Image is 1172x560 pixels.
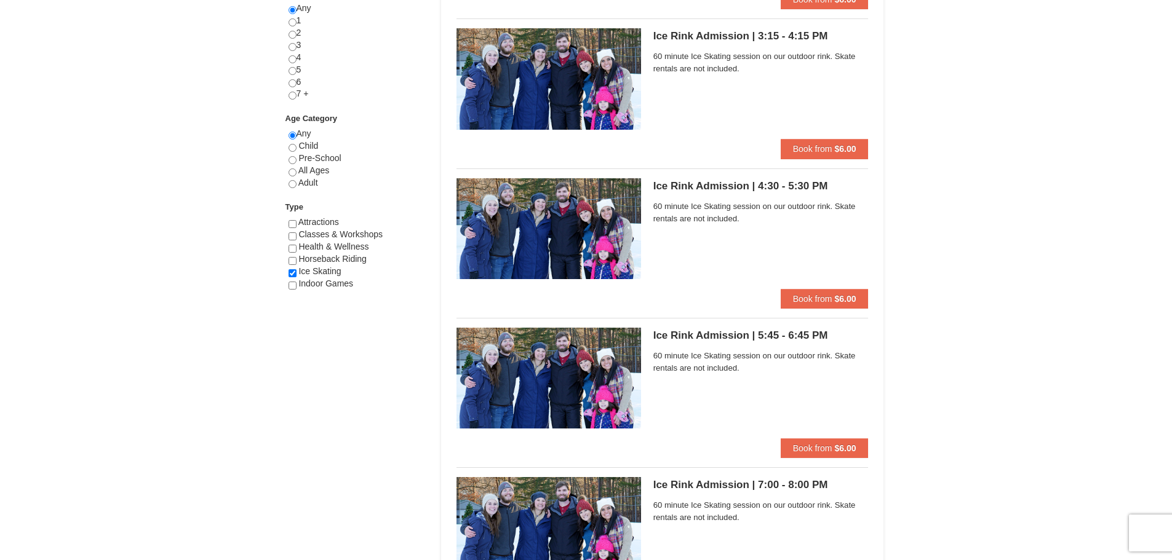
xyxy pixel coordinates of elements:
[289,128,426,201] div: Any
[653,180,869,192] h5: Ice Rink Admission | 4:30 - 5:30 PM
[456,178,641,279] img: 6775744-145-20e97b76.jpg
[653,200,869,225] span: 60 minute Ice Skating session on our outdoor rink. Skate rentals are not included.
[793,294,832,304] span: Book from
[781,139,869,159] button: Book from $6.00
[298,242,369,251] span: Health & Wellness
[653,329,869,342] h5: Ice Rink Admission | 5:45 - 6:45 PM
[298,141,318,151] span: Child
[653,350,869,374] span: 60 minute Ice Skating session on our outdoor rink. Skate rentals are not included.
[456,28,641,129] img: 6775744-144-73769964.jpg
[298,229,383,239] span: Classes & Workshops
[781,289,869,309] button: Book from $6.00
[298,254,367,264] span: Horseback Riding
[834,443,856,453] strong: $6.00
[285,114,338,123] strong: Age Category
[298,217,339,227] span: Attractions
[834,144,856,154] strong: $6.00
[653,499,869,524] span: 60 minute Ice Skating session on our outdoor rink. Skate rentals are not included.
[793,443,832,453] span: Book from
[653,50,869,75] span: 60 minute Ice Skating session on our outdoor rink. Skate rentals are not included.
[653,479,869,491] h5: Ice Rink Admission | 7:00 - 8:00 PM
[781,438,869,458] button: Book from $6.00
[298,266,341,276] span: Ice Skating
[285,202,303,211] strong: Type
[298,153,341,163] span: Pre-School
[456,328,641,428] img: 6775744-146-63f813c0.jpg
[793,144,832,154] span: Book from
[298,178,318,187] span: Adult
[289,2,426,112] div: Any 1 2 3 4 5 6 7 +
[653,30,869,42] h5: Ice Rink Admission | 3:15 - 4:15 PM
[298,278,353,288] span: Indoor Games
[834,294,856,304] strong: $6.00
[298,165,330,175] span: All Ages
